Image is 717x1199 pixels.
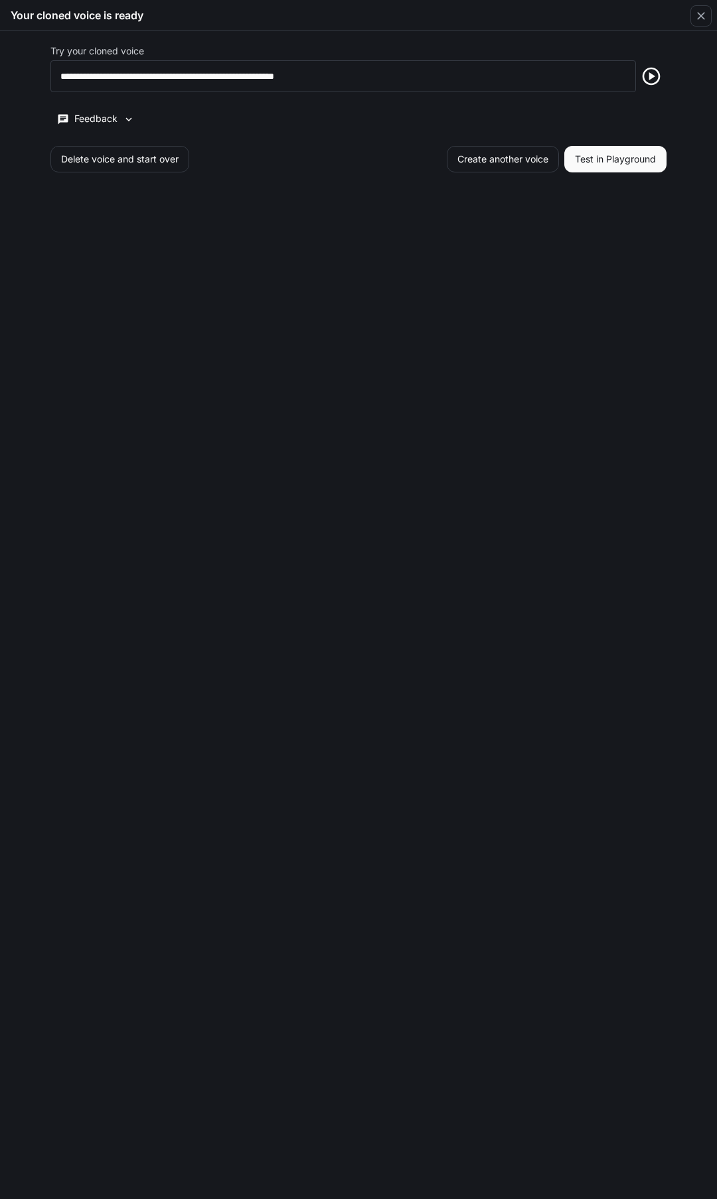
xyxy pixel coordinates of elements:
button: Delete voice and start over [50,146,189,172]
h5: Your cloned voice is ready [11,8,143,23]
button: Test in Playground [564,146,667,172]
p: Try your cloned voice [50,46,144,56]
button: Feedback [50,108,141,130]
button: Create another voice [447,146,559,172]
